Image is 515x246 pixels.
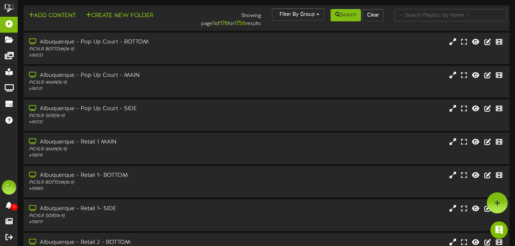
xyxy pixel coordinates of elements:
[29,86,221,92] div: # 16031
[29,171,221,180] div: Albuquerque - Retail 1- BOTTOM
[29,113,221,119] div: PICKLR SIDE ( 16:9 )
[29,219,221,225] div: # 15879
[490,221,508,239] div: Open Intercom Messenger
[29,71,221,80] div: Albuquerque - Pop Up Court - MAIN
[395,9,507,21] input: -- Search Playlists by Name --
[10,204,18,210] span: 11
[213,20,215,27] strong: 1
[362,9,384,21] button: Clear
[84,11,156,20] button: Create New Folder
[29,80,221,86] div: PICKLR MAIN ( 16:9 )
[29,105,221,113] div: Albuquerque - Pop Up Court - SIDE
[331,9,361,21] button: Search
[29,180,221,186] div: PICKLR BOTTOM ( 16:9 )
[29,146,221,153] div: PICKLR MAIN ( 16:9 )
[29,38,221,46] div: Albuquerque - Pop Up Court - BOTTOM
[272,8,324,21] button: Filter By Group
[234,20,246,27] strong: 1756
[220,20,228,27] strong: 176
[29,46,221,53] div: PICKLR BOTTOM ( 16:9 )
[29,186,221,192] div: # 15880
[26,11,78,20] button: Add Content
[29,205,221,213] div: Albuquerque - Retail 1- SIDE
[29,138,221,146] div: Albuquerque - Retail 1 MAIN
[185,8,267,28] div: Showing page of for results
[2,180,16,195] div: CJ
[29,153,221,159] div: # 15878
[29,119,221,125] div: # 16032
[29,53,221,59] div: # 16033
[29,213,221,219] div: PICKLR SIDE ( 16:9 )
